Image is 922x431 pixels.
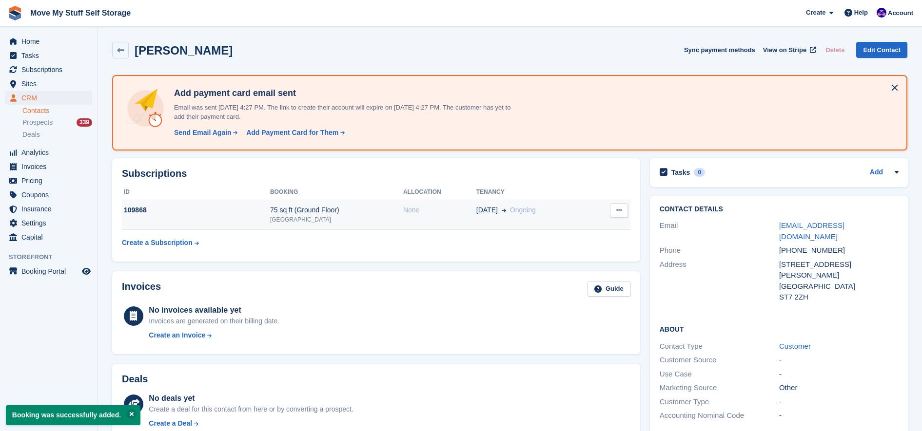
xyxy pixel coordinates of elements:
button: Delete [822,42,848,58]
span: Analytics [21,146,80,159]
span: Booking Portal [21,264,80,278]
p: Booking was successfully added. [6,405,140,425]
div: None [403,205,476,215]
div: Invoices are generated on their billing date. [149,316,279,326]
span: Insurance [21,202,80,216]
a: Preview store [80,265,92,277]
span: Capital [21,230,80,244]
a: Add [870,167,883,178]
div: Phone [660,245,779,256]
h2: Tasks [671,168,690,177]
span: Invoices [21,160,80,173]
div: Marketing Source [660,382,779,394]
a: Deals [22,130,92,140]
h4: Add payment card email sent [170,88,511,99]
div: Accounting Nominal Code [660,410,779,421]
p: Email was sent [DATE] 4:27 PM. The link to create their account will expire on [DATE] 4:27 PM. Th... [170,103,511,122]
a: menu [5,77,92,91]
div: [STREET_ADDRESS][PERSON_NAME] [779,259,899,281]
span: Account [888,8,913,18]
th: Booking [270,185,403,200]
div: - [779,369,899,380]
a: menu [5,146,92,159]
span: CRM [21,91,80,105]
div: Use Case [660,369,779,380]
div: [GEOGRAPHIC_DATA] [779,281,899,292]
div: - [779,410,899,421]
a: menu [5,188,92,202]
h2: Contact Details [660,206,899,213]
a: Create a Subscription [122,234,199,252]
div: 0 [694,168,705,177]
div: Create a Deal [149,418,192,429]
span: Settings [21,216,80,230]
a: Edit Contact [856,42,907,58]
a: Contacts [22,106,92,115]
span: Deals [22,130,40,139]
span: Pricing [21,174,80,187]
div: Address [660,259,779,303]
div: [PHONE_NUMBER] [779,245,899,256]
img: stora-icon-8386f47178a22dfd0bd8f6a31ec36ba5ce8667c1dd55bd0f319d3a0aa187defe.svg [8,6,22,20]
span: Sites [21,77,80,91]
a: menu [5,174,92,187]
span: Create [806,8,825,18]
span: Subscriptions [21,63,80,76]
a: menu [5,264,92,278]
a: Create an Invoice [149,330,279,340]
div: Contact Type [660,341,779,352]
div: No deals yet [149,393,353,404]
th: Tenancy [476,185,591,200]
a: Customer [779,342,811,350]
a: menu [5,230,92,244]
a: menu [5,202,92,216]
a: Prospects 339 [22,117,92,128]
div: 109868 [122,205,270,215]
span: Help [854,8,868,18]
h2: About [660,324,899,334]
div: 339 [77,118,92,127]
a: menu [5,216,92,230]
div: 75 sq ft (Ground Floor) [270,205,403,215]
span: Prospects [22,118,53,127]
div: - [779,396,899,408]
img: Jade Whetnall [877,8,886,18]
h2: Subscriptions [122,168,630,179]
div: No invoices available yet [149,304,279,316]
div: ST7 2ZH [779,292,899,303]
a: menu [5,49,92,62]
th: Allocation [403,185,476,200]
img: add-payment-card-4dbda4983b697a7845d177d07a5d71e8a16f1ec00487972de202a45f1e8132f5.svg [125,88,166,129]
a: Add Payment Card for Them [242,128,346,138]
span: View on Stripe [763,45,806,55]
div: - [779,355,899,366]
div: Send Email Again [174,128,232,138]
a: menu [5,160,92,173]
a: menu [5,91,92,105]
div: Email [660,220,779,242]
div: Create a deal for this contact from here or by converting a prospect. [149,404,353,414]
div: [GEOGRAPHIC_DATA] [270,215,403,224]
a: Guide [588,281,630,297]
span: Ongoing [510,206,536,214]
span: Coupons [21,188,80,202]
span: Tasks [21,49,80,62]
a: menu [5,35,92,48]
span: Home [21,35,80,48]
div: Customer Type [660,396,779,408]
div: Add Payment Card for Them [246,128,338,138]
h2: [PERSON_NAME] [135,44,233,57]
div: Create an Invoice [149,330,205,340]
button: Sync payment methods [684,42,755,58]
th: ID [122,185,270,200]
div: Create a Subscription [122,238,193,248]
div: Customer Source [660,355,779,366]
h2: Deals [122,374,148,385]
a: Create a Deal [149,418,353,429]
a: menu [5,63,92,76]
a: [EMAIL_ADDRESS][DOMAIN_NAME] [779,221,844,241]
span: Storefront [9,252,97,262]
div: Other [779,382,899,394]
a: Move My Stuff Self Storage [26,5,135,21]
h2: Invoices [122,281,161,297]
